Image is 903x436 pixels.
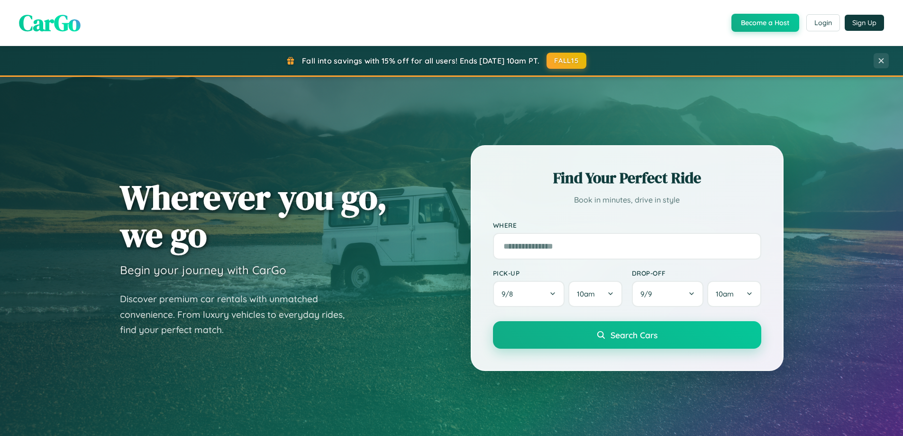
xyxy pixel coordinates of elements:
[302,56,539,65] span: Fall into savings with 15% off for all users! Ends [DATE] 10am PT.
[493,221,761,229] label: Where
[845,15,884,31] button: Sign Up
[19,7,81,38] span: CarGo
[716,289,734,298] span: 10am
[120,263,286,277] h3: Begin your journey with CarGo
[493,193,761,207] p: Book in minutes, drive in style
[493,281,565,307] button: 9/8
[707,281,761,307] button: 10am
[611,330,657,340] span: Search Cars
[547,53,586,69] button: FALL15
[568,281,622,307] button: 10am
[632,281,704,307] button: 9/9
[502,289,518,298] span: 9 / 8
[632,269,761,277] label: Drop-off
[493,167,761,188] h2: Find Your Perfect Ride
[577,289,595,298] span: 10am
[493,269,622,277] label: Pick-up
[731,14,799,32] button: Become a Host
[493,321,761,349] button: Search Cars
[120,178,387,253] h1: Wherever you go, we go
[806,14,840,31] button: Login
[120,291,357,338] p: Discover premium car rentals with unmatched convenience. From luxury vehicles to everyday rides, ...
[640,289,657,298] span: 9 / 9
